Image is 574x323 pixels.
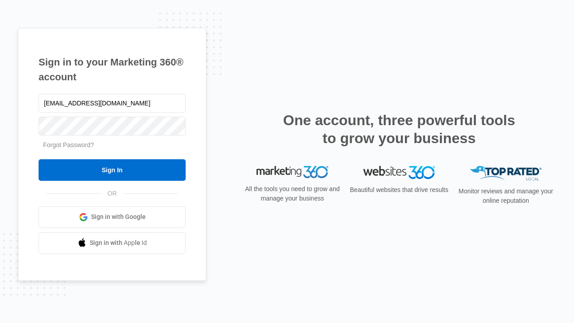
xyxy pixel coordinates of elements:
[242,184,343,203] p: All the tools you need to grow and manage your business
[349,185,449,195] p: Beautiful websites that drive results
[39,232,186,254] a: Sign in with Apple Id
[456,187,556,205] p: Monitor reviews and manage your online reputation
[39,206,186,228] a: Sign in with Google
[90,238,147,248] span: Sign in with Apple Id
[363,166,435,179] img: Websites 360
[39,159,186,181] input: Sign In
[39,94,186,113] input: Email
[280,111,518,147] h2: One account, three powerful tools to grow your business
[101,189,123,198] span: OR
[257,166,328,179] img: Marketing 360
[91,212,146,222] span: Sign in with Google
[39,55,186,84] h1: Sign in to your Marketing 360® account
[43,141,94,148] a: Forgot Password?
[470,166,542,181] img: Top Rated Local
